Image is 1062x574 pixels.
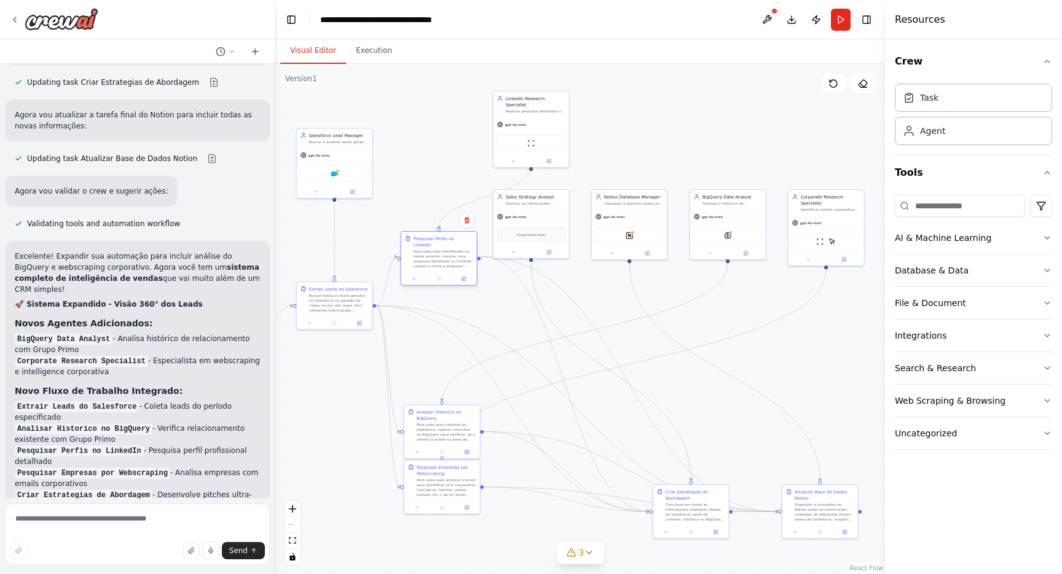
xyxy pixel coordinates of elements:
[15,467,260,489] li: - Analisa empresas com emails corporativos
[348,320,369,327] button: Open in side panel
[733,508,778,514] g: Edge from 3e75ed8e-a1ec-4a4b-b69d-4db31e074e97 to 78a81de1-e5da-4a3b-a730-bb5c749319ec
[414,249,473,269] div: Para cada lead identificado na tarefa anterior, realizar uma pesquisa detalhada no LinkedIn usand...
[506,201,565,206] div: Analisar as informações coletadas sobre cada lead e criar estratégias personalizadas de abordagem...
[10,542,27,559] button: Improve this prompt
[15,490,152,501] code: Criar Estrategias de Abordagem
[453,275,474,283] button: Open in side panel
[702,214,723,219] span: gpt-4o-mini
[517,232,545,238] span: Drop tools here
[604,194,664,200] div: Notion Database Manager
[320,14,458,26] nav: breadcrumb
[229,546,248,556] span: Send
[309,153,330,158] span: gpt-4o-mini
[505,214,527,219] span: gpt-4o-mini
[828,238,836,245] img: ScrapeElementFromWebsiteTool
[666,489,725,501] div: Criar Estrategias de Abordagem
[211,44,240,59] button: Switch to previous chat
[376,302,400,490] g: Edge from eeac5be1-bea8-4f0c-a8a7-8eb6a6a764fb to c331ca93-3c61-4a04-953e-4780448bf1d8
[895,395,1005,407] div: Web Scraping & Browsing
[15,318,152,328] strong: Novos Agentes Adicionados:
[705,529,726,536] button: Open in side panel
[183,542,200,559] button: Upload files
[895,254,1052,286] button: Database & Data
[795,502,854,522] div: Organizar e consolidar no Notion todas as informações coletadas de diferentes fontes: dados do Sa...
[895,417,1052,449] button: Uncategorized
[309,293,369,313] div: Buscar todos os leads gerados no Salesforce no período de {data_inicio} até {data_fim}, coletando...
[15,401,260,423] li: - Coleta leads do período especificado
[653,484,730,539] div: Criar Estrategias de AbordagemCom base em todas as informações coletadas (dados do Salesforce, pe...
[895,320,1052,352] button: Integrations
[816,238,824,245] img: ScrapeWebsiteTool
[15,386,183,396] strong: Novo Fluxo de Trabalho Integrado:
[506,194,565,200] div: Sales Strategy Analyst
[266,302,293,323] g: Edge from triggers to eeac5be1-bea8-4f0c-a8a7-8eb6a6a764fb
[858,11,875,28] button: Hide right sidebar
[309,286,368,292] div: Extrair Leads do Salesforce
[505,122,527,127] span: gpt-4o-mini
[528,262,694,481] g: Edge from 7cd70ea0-4879-4ef5-9089-3900df4a18b4 to 3e75ed8e-a1ec-4a4b-b69d-4db31e074e97
[678,529,704,536] button: No output available
[481,253,649,514] g: Edge from 10d92ebb-5423-46c2-940e-2530f030b7a8 to 3e75ed8e-a1ec-4a4b-b69d-4db31e074e97
[702,201,762,206] div: Analisar o histórico de relacionamento do lead com o Grupo Primo através de consultas no BigQuery...
[331,202,337,278] g: Edge from 1b48c57c-bd1e-4312-914d-6935013d9af9 to eeac5be1-bea8-4f0c-a8a7-8eb6a6a764fb
[15,300,203,309] strong: 🚀 Sistema Expandido - Visão 360° dos Leads
[429,449,455,456] button: No output available
[895,287,1052,319] button: File & Document
[429,504,455,511] button: No output available
[532,248,567,256] button: Open in side panel
[15,489,260,511] li: - Desenvolve pitches ultra-personalizados
[850,565,883,572] a: React Flow attribution
[895,427,957,439] div: Uncategorized
[401,232,478,287] div: Pesquisar Perfis no LinkedInPara cada lead identificado na tarefa anterior, realizar uma pesquisa...
[222,542,265,559] button: Send
[25,8,98,30] img: Logo
[296,128,373,199] div: Salesforce Lead ManagerBuscar e analisar leads gerados no Salesforce em um período específico par...
[335,188,370,195] button: Open in side panel
[27,154,197,163] span: Updating task Atualizar Base de Dados Notion
[920,125,945,137] div: Agent
[439,269,829,457] g: Edge from 9510cef1-7be9-4d6a-af72-ef97c96f8cf8 to c331ca93-3c61-4a04-953e-4780448bf1d8
[296,281,373,330] div: Extrair Leads do SalesforceBuscar todos os leads gerados no Salesforce no período de {data_inicio...
[728,250,763,257] button: Open in side panel
[782,484,859,539] div: Atualizar Base de Dados NotionOrganizar e consolidar no Notion todas as informações coletadas de ...
[285,74,317,84] div: Version 1
[484,484,778,514] g: Edge from c331ca93-3c61-4a04-953e-4780448bf1d8 to 78a81de1-e5da-4a3b-a730-bb5c749319ec
[795,489,854,501] div: Atualizar Base de Dados Notion
[702,194,762,200] div: BigQuery Data Analyst
[895,222,1052,254] button: AI & Machine Learning
[283,11,300,28] button: Hide left sidebar
[895,12,945,27] h4: Resources
[484,428,778,514] g: Edge from acb4cbe8-cb8c-4722-920f-288c228c6f1d to 78a81de1-e5da-4a3b-a730-bb5c749319ec
[895,155,1052,190] button: Tools
[436,165,534,229] g: Edge from 432e5617-1614-4ecc-902a-fa50140c7039 to 10d92ebb-5423-46c2-940e-2530f030b7a8
[456,504,477,511] button: Open in side panel
[280,38,346,64] button: Visual Editor
[414,235,473,248] div: Pesquisar Perfis no LinkedIn
[285,501,301,565] div: React Flow controls
[895,264,969,277] div: Database & Data
[532,157,567,165] button: Open in side panel
[626,263,823,481] g: Edge from 5d5dca58-ba16-4b91-91fe-afce58a96c78 to 78a81de1-e5da-4a3b-a730-bb5c749319ec
[484,484,649,514] g: Edge from c331ca93-3c61-4a04-953e-4780448bf1d8 to 3e75ed8e-a1ec-4a4b-b69d-4db31e074e97
[15,251,260,295] p: Excelente! Expandir sua automação para incluir análise do BigQuery e webscraping corporativo. Ago...
[15,109,260,132] p: Agora vou atualizar a tarefa final do Notion para incluir todas as novas informações:
[15,423,152,434] code: Analisar Historico no BigQuery
[788,189,865,266] div: Corporate Research SpecialistIdentificar emails corporativos de leads, extrair domínios empresari...
[895,352,1052,384] button: Search & Research
[834,529,855,536] button: Open in side panel
[15,356,148,367] code: Corporate Research Specialist
[506,109,565,114] div: Realizar pesquisa detalhada no LinkedIn e outras fontes online para cada lead, coletando informaç...
[801,194,860,206] div: Corporate Research Specialist
[895,297,966,309] div: File & Document
[309,140,369,144] div: Buscar e analisar leads gerados no Salesforce em um período específico para o evento de negócios ...
[15,355,260,377] li: - Especialista em webscraping e intelligence corporativa
[807,529,833,536] button: No output available
[604,214,625,219] span: gpt-4o-mini
[417,422,476,442] div: Para cada lead coletado do Salesforce, realizar consultas no BigQuery para verificar: se o client...
[285,549,301,565] button: toggle interactivity
[417,409,476,421] div: Analisar Historico no BigQuery
[630,250,665,257] button: Open in side panel
[800,221,822,226] span: gpt-4o-mini
[895,79,1052,155] div: Crew
[346,38,402,64] button: Execution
